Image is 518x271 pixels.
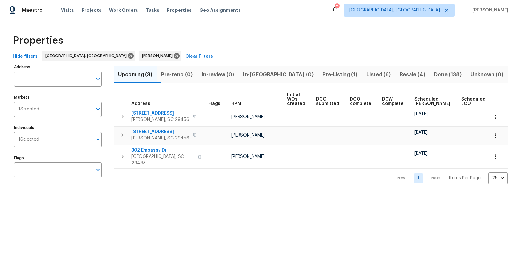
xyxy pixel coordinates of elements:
[414,173,423,183] a: Goto page 1
[414,151,428,156] span: [DATE]
[45,53,129,59] span: [GEOGRAPHIC_DATA], [GEOGRAPHIC_DATA]
[349,7,440,13] span: [GEOGRAPHIC_DATA], [GEOGRAPHIC_DATA]
[14,95,102,99] label: Markets
[242,70,314,79] span: In-[GEOGRAPHIC_DATA] (0)
[93,74,102,83] button: Open
[22,7,43,13] span: Maestro
[183,51,216,63] button: Clear Filters
[201,70,235,79] span: In-review (0)
[231,133,265,138] span: [PERSON_NAME]
[139,51,181,61] div: [PERSON_NAME]
[146,8,159,12] span: Tasks
[93,165,102,174] button: Open
[18,107,39,112] span: 1 Selected
[131,154,194,166] span: [GEOGRAPHIC_DATA], SC 29483
[208,102,220,106] span: Flags
[13,53,38,61] span: Hide filters
[399,70,426,79] span: Resale (4)
[449,175,481,181] p: Items Per Page
[488,170,508,186] div: 25
[350,97,371,106] span: DCO complete
[61,7,74,13] span: Visits
[167,7,192,13] span: Properties
[131,129,189,135] span: [STREET_ADDRESS]
[414,112,428,116] span: [DATE]
[131,117,189,123] span: [PERSON_NAME], SC 29456
[470,7,508,13] span: [PERSON_NAME]
[231,154,265,159] span: [PERSON_NAME]
[322,70,358,79] span: Pre-Listing (1)
[131,102,150,106] span: Address
[335,4,339,10] div: 7
[287,93,305,106] span: Initial WOs created
[160,70,193,79] span: Pre-reno (0)
[13,37,63,44] span: Properties
[461,97,485,106] span: Scheduled LCO
[231,102,241,106] span: HPM
[382,97,403,106] span: D0W complete
[93,105,102,114] button: Open
[10,51,40,63] button: Hide filters
[433,70,462,79] span: Done (138)
[14,126,102,130] label: Individuals
[470,70,504,79] span: Unknown (0)
[14,65,102,69] label: Address
[131,147,194,154] span: 302 Embassy Dr
[117,70,153,79] span: Upcoming (3)
[316,97,339,106] span: DCO submitted
[142,53,175,59] span: [PERSON_NAME]
[199,7,241,13] span: Geo Assignments
[93,135,102,144] button: Open
[391,172,508,184] nav: Pagination Navigation
[131,135,189,141] span: [PERSON_NAME], SC 29456
[14,156,102,160] label: Flags
[366,70,391,79] span: Listed (6)
[109,7,138,13] span: Work Orders
[231,115,265,119] span: [PERSON_NAME]
[185,53,213,61] span: Clear Filters
[42,51,135,61] div: [GEOGRAPHIC_DATA], [GEOGRAPHIC_DATA]
[131,110,189,117] span: [STREET_ADDRESS]
[18,137,39,142] span: 1 Selected
[414,97,450,106] span: Scheduled [PERSON_NAME]
[82,7,101,13] span: Projects
[414,130,428,135] span: [DATE]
